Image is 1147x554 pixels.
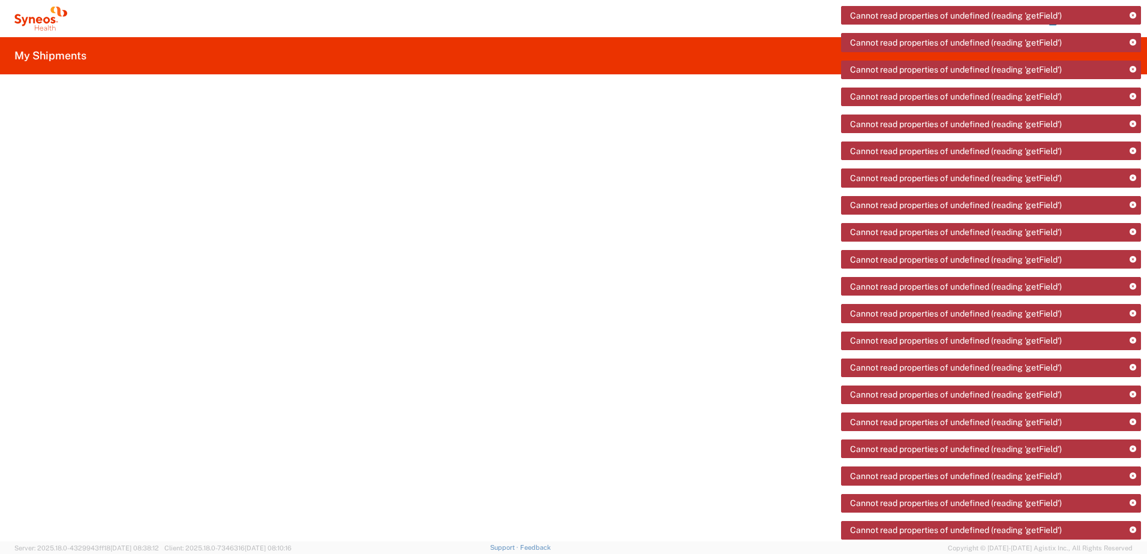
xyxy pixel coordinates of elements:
[850,389,1062,400] span: Cannot read properties of undefined (reading 'getField')
[850,200,1062,210] span: Cannot read properties of undefined (reading 'getField')
[850,173,1062,183] span: Cannot read properties of undefined (reading 'getField')
[850,525,1062,535] span: Cannot read properties of undefined (reading 'getField')
[14,49,86,63] h2: My Shipments
[850,335,1062,346] span: Cannot read properties of undefined (reading 'getField')
[850,308,1062,319] span: Cannot read properties of undefined (reading 'getField')
[850,281,1062,292] span: Cannot read properties of undefined (reading 'getField')
[110,544,159,552] span: [DATE] 08:38:12
[850,91,1062,102] span: Cannot read properties of undefined (reading 'getField')
[850,10,1062,21] span: Cannot read properties of undefined (reading 'getField')
[164,544,292,552] span: Client: 2025.18.0-7346316
[850,146,1062,156] span: Cannot read properties of undefined (reading 'getField')
[850,362,1062,373] span: Cannot read properties of undefined (reading 'getField')
[850,471,1062,481] span: Cannot read properties of undefined (reading 'getField')
[850,227,1062,237] span: Cannot read properties of undefined (reading 'getField')
[850,37,1062,48] span: Cannot read properties of undefined (reading 'getField')
[850,254,1062,265] span: Cannot read properties of undefined (reading 'getField')
[850,417,1062,427] span: Cannot read properties of undefined (reading 'getField')
[850,444,1062,454] span: Cannot read properties of undefined (reading 'getField')
[850,498,1062,508] span: Cannot read properties of undefined (reading 'getField')
[520,544,551,551] a: Feedback
[850,64,1062,75] span: Cannot read properties of undefined (reading 'getField')
[14,544,159,552] span: Server: 2025.18.0-4329943ff18
[490,544,520,551] a: Support
[245,544,292,552] span: [DATE] 08:10:16
[850,119,1062,130] span: Cannot read properties of undefined (reading 'getField')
